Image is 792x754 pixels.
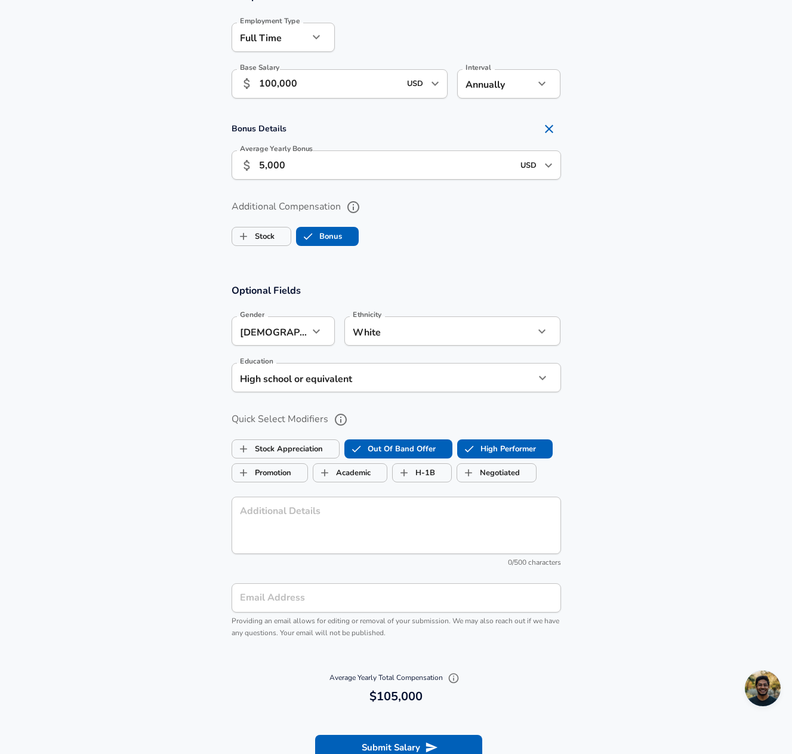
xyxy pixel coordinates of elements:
[232,410,561,430] label: Quick Select Modifiers
[232,557,561,569] div: 0/500 characters
[353,311,381,318] label: Ethnicity
[232,439,340,458] button: Stock AppreciationStock Appreciation
[457,69,534,99] div: Annually
[329,673,463,682] span: Average Yearly Total Compensation
[232,438,323,460] label: Stock Appreciation
[540,157,557,174] button: Open
[232,583,561,613] input: team@levels.fyi
[313,461,371,484] label: Academic
[445,669,463,687] button: Explain Total Compensation
[297,225,319,248] span: Bonus
[313,463,387,482] button: AcademicAcademic
[296,227,359,246] button: BonusBonus
[232,225,255,248] span: Stock
[232,227,291,246] button: StockStock
[232,117,561,141] h4: Bonus Details
[240,145,313,152] label: Average Yearly Bonus
[259,69,400,99] input: 100,000
[457,461,480,484] span: Negotiated
[457,439,553,458] button: High PerformerHigh Performer
[240,17,300,24] label: Employment Type
[259,150,513,180] input: 15,000
[745,670,781,706] div: Open chat
[232,316,309,346] div: [DEMOGRAPHIC_DATA]
[537,117,561,141] button: Remove Section
[232,616,559,638] span: Providing an email allows for editing or removal of your submission. We may also reach out if we ...
[343,197,363,217] button: help
[236,687,556,706] h6: $105,000
[393,461,415,484] span: H-1B
[232,463,308,482] button: PromotionPromotion
[240,311,264,318] label: Gender
[458,438,480,460] span: High Performer
[458,438,536,460] label: High Performer
[232,438,255,460] span: Stock Appreciation
[393,461,435,484] label: H-1B
[517,156,541,174] input: USD
[297,225,342,248] label: Bonus
[403,75,427,93] input: USD
[344,316,517,346] div: White
[345,438,368,460] span: Out Of Band Offer
[331,410,351,430] button: help
[427,75,443,92] button: Open
[232,461,291,484] label: Promotion
[240,64,279,71] label: Base Salary
[232,225,275,248] label: Stock
[344,439,452,458] button: Out Of Band OfferOut Of Band Offer
[392,463,452,482] button: H-1BH-1B
[232,461,255,484] span: Promotion
[457,461,520,484] label: Negotiated
[313,461,336,484] span: Academic
[345,438,436,460] label: Out Of Band Offer
[466,64,491,71] label: Interval
[232,23,309,52] div: Full Time
[232,284,561,297] h3: Optional Fields
[240,358,273,365] label: Education
[457,463,537,482] button: NegotiatedNegotiated
[232,197,561,217] label: Additional Compensation
[232,363,517,392] div: High school or equivalent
